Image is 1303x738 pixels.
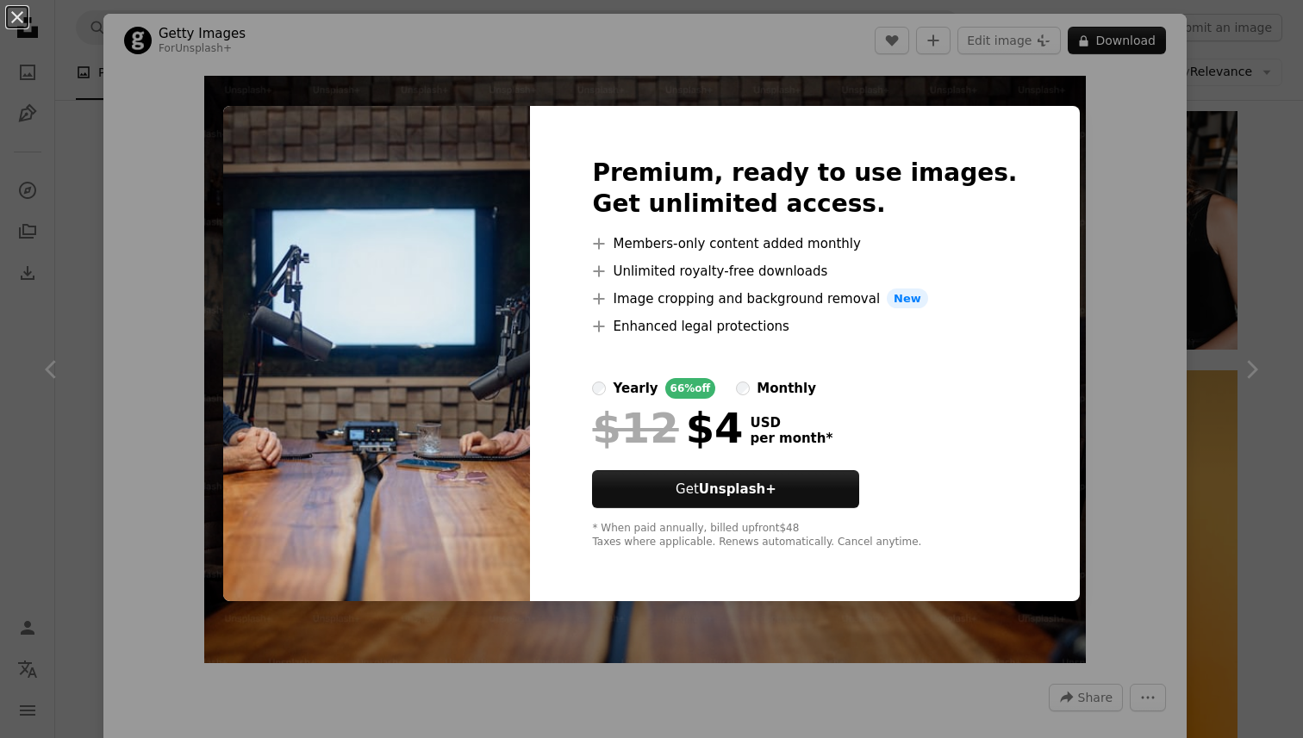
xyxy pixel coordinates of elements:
li: Unlimited royalty-free downloads [592,261,1017,282]
span: USD [750,415,832,431]
span: $12 [592,406,678,450]
div: 66% off [665,378,716,399]
input: yearly66%off [592,381,606,395]
h2: Premium, ready to use images. Get unlimited access. [592,158,1017,220]
button: GetUnsplash+ [592,470,859,508]
input: monthly [736,381,750,395]
div: monthly [757,378,816,399]
div: yearly [613,378,658,399]
li: Enhanced legal protections [592,316,1017,337]
div: * When paid annually, billed upfront $48 Taxes where applicable. Renews automatically. Cancel any... [592,522,1017,549]
img: premium_photo-1663091687045-1c7b3ec5953c [223,106,530,602]
li: Members-only content added monthly [592,233,1017,254]
strong: Unsplash+ [699,481,776,497]
span: New [887,288,928,309]
span: per month * [750,431,832,446]
li: Image cropping and background removal [592,288,1017,309]
div: $4 [592,406,743,450]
